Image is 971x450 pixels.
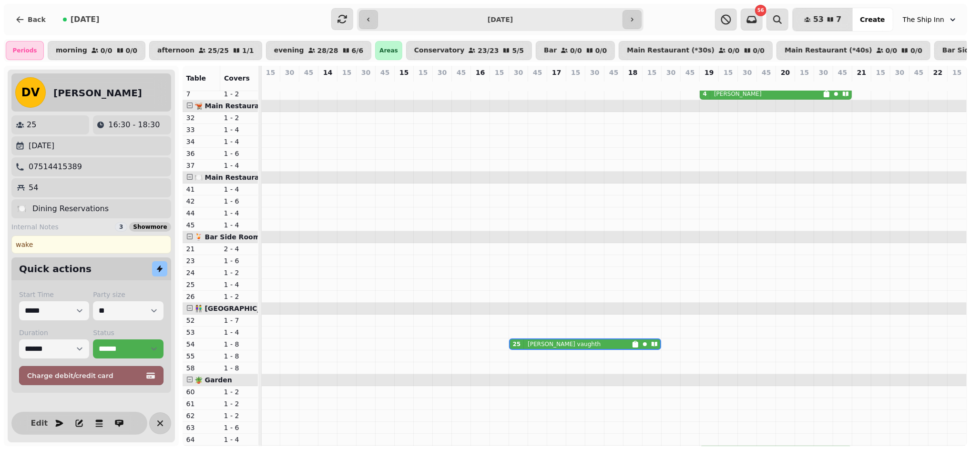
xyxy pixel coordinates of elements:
[32,203,109,215] p: Dining Reservations
[186,113,216,123] p: 32
[836,16,841,23] span: 7
[439,79,446,89] p: 0
[743,68,752,77] p: 30
[108,119,160,131] p: 16:30 - 18:30
[224,268,254,277] p: 1 - 2
[186,208,216,218] p: 44
[703,90,707,98] div: 4
[194,174,292,181] span: 🍽️ Main Restaurant (*40s)
[224,316,254,325] p: 1 - 7
[852,8,892,31] button: Create
[629,79,637,89] p: 0
[224,220,254,230] p: 1 - 4
[953,79,961,89] p: 0
[495,68,504,77] p: 15
[266,41,372,60] button: evening28/286/6
[781,68,790,77] p: 20
[186,435,216,444] p: 64
[838,68,847,77] p: 45
[30,414,49,433] button: Edit
[186,161,216,170] p: 37
[224,280,254,289] p: 1 - 4
[728,47,740,54] p: 0 / 0
[819,68,828,77] p: 30
[705,68,714,77] p: 19
[53,86,142,100] h2: [PERSON_NAME]
[915,79,923,89] p: 0
[570,47,582,54] p: 0 / 0
[534,79,542,89] p: 0
[93,328,163,337] label: Status
[705,79,713,89] p: 18
[800,68,809,77] p: 15
[186,184,216,194] p: 41
[29,140,54,152] p: [DATE]
[763,79,770,89] p: 0
[515,79,522,89] p: 25
[33,419,45,427] span: Edit
[801,79,808,89] p: 0
[324,79,332,89] p: 0
[438,68,447,77] p: 30
[619,41,773,60] button: Main Restaurant (*30s)0/00/0
[895,68,904,77] p: 30
[186,244,216,254] p: 21
[552,68,561,77] p: 17
[224,244,254,254] p: 2 - 4
[477,79,484,89] p: 0
[126,47,138,54] p: 0 / 0
[224,149,254,158] p: 1 - 6
[186,316,216,325] p: 52
[553,79,561,89] p: 0
[115,222,127,232] div: 3
[544,47,557,54] p: Bar
[419,68,428,77] p: 15
[342,68,351,77] p: 15
[724,68,733,77] p: 15
[886,47,898,54] p: 0 / 0
[399,68,409,77] p: 15
[725,79,732,89] p: 4
[914,68,923,77] p: 45
[224,399,254,409] p: 1 - 2
[513,340,521,348] div: 25
[224,184,254,194] p: 1 - 4
[27,372,144,379] span: Charge debit/credit card
[19,290,89,299] label: Start Time
[242,47,254,54] p: 1 / 1
[93,290,163,299] label: Party size
[686,79,694,89] p: 0
[877,79,885,89] p: 0
[55,8,107,31] button: [DATE]
[224,363,254,373] p: 1 - 8
[590,68,599,77] p: 30
[910,47,922,54] p: 0 / 0
[8,8,53,31] button: Back
[375,41,402,60] div: Areas
[186,125,216,134] p: 33
[186,268,216,277] p: 24
[933,68,942,77] p: 22
[286,79,294,89] p: 0
[101,47,112,54] p: 0 / 0
[186,89,216,99] p: 7
[648,79,656,89] p: 6
[186,327,216,337] p: 53
[860,16,885,23] span: Create
[572,79,580,89] p: 0
[666,68,675,77] p: 30
[609,68,618,77] p: 45
[536,41,615,60] button: Bar0/00/0
[224,161,254,170] p: 1 - 4
[29,161,82,173] p: 07514415389
[224,411,254,420] p: 1 - 2
[595,47,607,54] p: 0 / 0
[29,182,38,194] p: 54
[224,137,254,146] p: 1 - 4
[186,149,216,158] p: 36
[274,47,304,54] p: evening
[414,47,465,54] p: Conservatory
[793,8,853,31] button: 537
[380,68,389,77] p: 45
[419,79,427,89] p: 0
